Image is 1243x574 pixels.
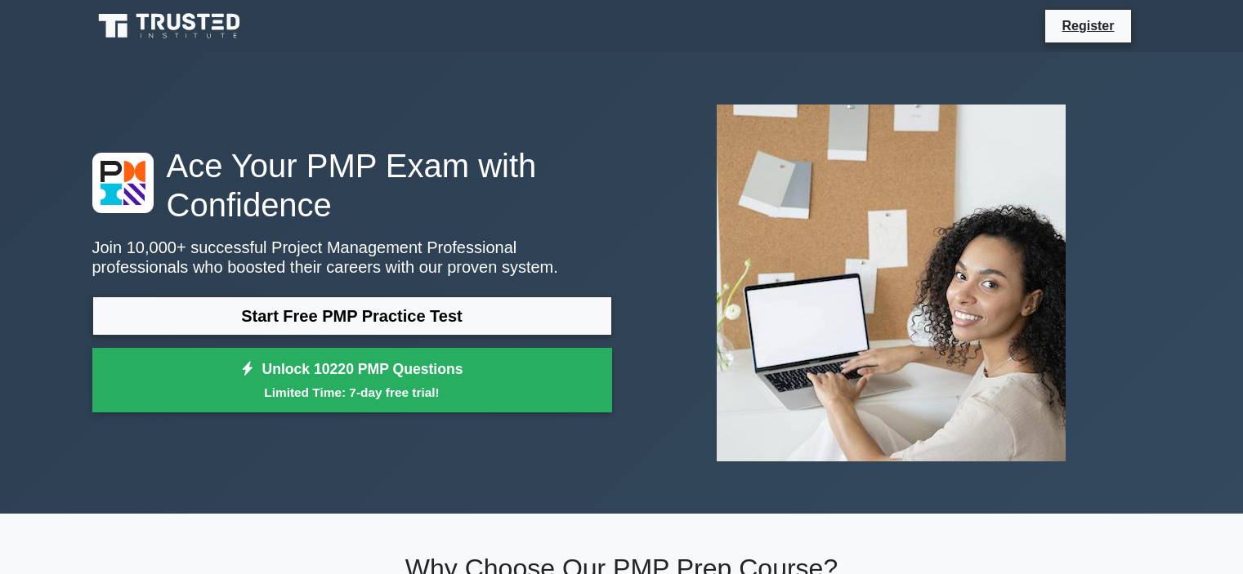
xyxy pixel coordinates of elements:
a: Unlock 10220 PMP QuestionsLimited Time: 7-day free trial! [92,348,612,413]
p: Join 10,000+ successful Project Management Professional professionals who boosted their careers w... [92,238,612,277]
a: Register [1052,16,1124,36]
a: Start Free PMP Practice Test [92,296,612,336]
small: Limited Time: 7-day free trial! [113,383,592,402]
h1: Ace Your PMP Exam with Confidence [92,146,612,225]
